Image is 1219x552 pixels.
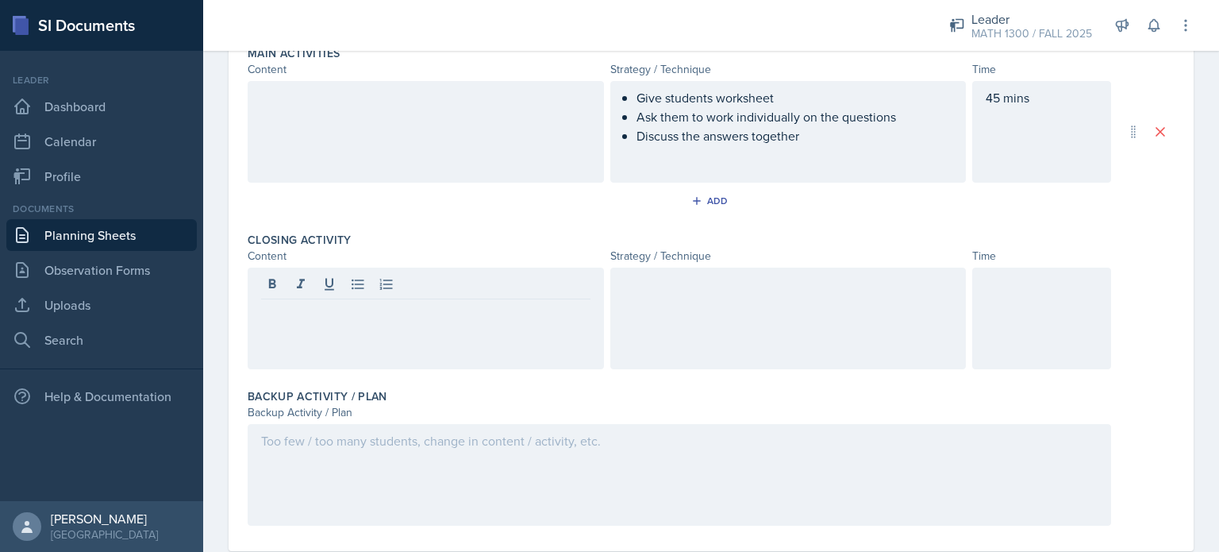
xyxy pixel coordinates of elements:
a: Planning Sheets [6,219,197,251]
a: Dashboard [6,91,197,122]
div: [GEOGRAPHIC_DATA] [51,527,158,542]
a: Calendar [6,125,197,157]
div: Documents [6,202,197,216]
button: Add [686,189,737,213]
a: Uploads [6,289,197,321]
p: Give students worksheet [636,88,953,107]
div: MATH 1300 / FALL 2025 [971,25,1092,42]
a: Observation Forms [6,254,197,286]
div: Time [972,61,1111,78]
p: Discuss the answers together [636,126,953,145]
div: Content [248,61,604,78]
div: Time [972,248,1111,264]
label: Backup Activity / Plan [248,388,387,404]
div: Strategy / Technique [610,61,967,78]
div: Strategy / Technique [610,248,967,264]
a: Search [6,324,197,356]
div: Leader [6,73,197,87]
div: Content [248,248,604,264]
label: Main Activities [248,45,340,61]
div: [PERSON_NAME] [51,511,158,527]
div: Leader [971,10,1092,29]
p: Ask them to work individually on the questions [636,107,953,126]
div: Backup Activity / Plan [248,404,1111,421]
div: Add [694,195,729,207]
p: 45 mins [986,88,1098,107]
div: Help & Documentation [6,380,197,412]
label: Closing Activity [248,232,352,248]
a: Profile [6,160,197,192]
